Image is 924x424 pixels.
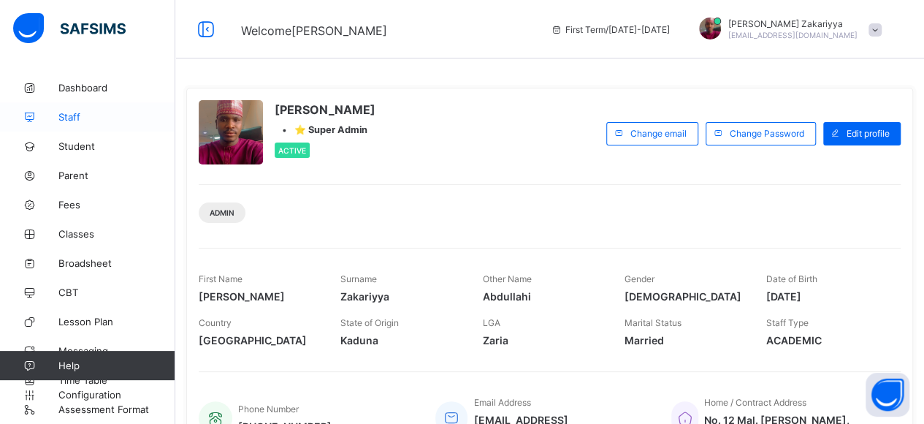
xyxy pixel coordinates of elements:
span: Staff Type [766,317,809,328]
span: State of Origin [340,317,399,328]
span: Home / Contract Address [704,397,806,408]
span: Help [58,360,175,371]
span: Admin [210,208,234,217]
span: Parent [58,170,175,181]
span: Messaging [58,345,175,357]
span: Lesson Plan [58,316,175,328]
span: Zaria [482,334,602,347]
span: Marital Status [625,317,681,328]
span: Staff [58,111,175,123]
span: Abdullahi [482,290,602,303]
span: Active [278,146,306,155]
span: Kaduna [340,334,460,347]
span: Configuration [58,389,175,401]
span: Change email [630,128,687,139]
span: Phone Number [238,404,299,414]
span: Classes [58,228,175,240]
span: session/term information [551,24,670,35]
span: CBT [58,287,175,298]
span: [PERSON_NAME] [275,102,375,117]
span: Married [625,334,744,347]
span: Surname [340,273,377,284]
span: Country [199,317,232,328]
span: [EMAIL_ADDRESS][DOMAIN_NAME] [728,31,858,39]
span: ACADEMIC [766,334,886,347]
span: Dashboard [58,82,175,94]
span: Other Name [482,273,531,284]
span: LGA [482,317,500,328]
img: safsims [13,13,126,44]
span: Email Address [473,397,530,408]
span: First Name [199,273,243,284]
div: • [275,124,375,135]
span: Fees [58,199,175,211]
div: IbrahimZakariyya [684,18,889,42]
button: Open asap [866,373,909,417]
span: Welcome [PERSON_NAME] [241,23,387,38]
span: Student [58,140,175,152]
span: [PERSON_NAME] [199,290,318,303]
span: Change Password [730,128,804,139]
span: Date of Birth [766,273,817,284]
span: Broadsheet [58,257,175,269]
span: Assessment Format [58,404,175,415]
span: [DATE] [766,290,886,303]
span: Zakariyya [340,290,460,303]
span: Edit profile [847,128,890,139]
span: [GEOGRAPHIC_DATA] [199,334,318,347]
span: [DEMOGRAPHIC_DATA] [625,290,744,303]
span: ⭐ Super Admin [294,124,367,135]
span: [PERSON_NAME] Zakariyya [728,18,858,29]
span: Gender [625,273,654,284]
